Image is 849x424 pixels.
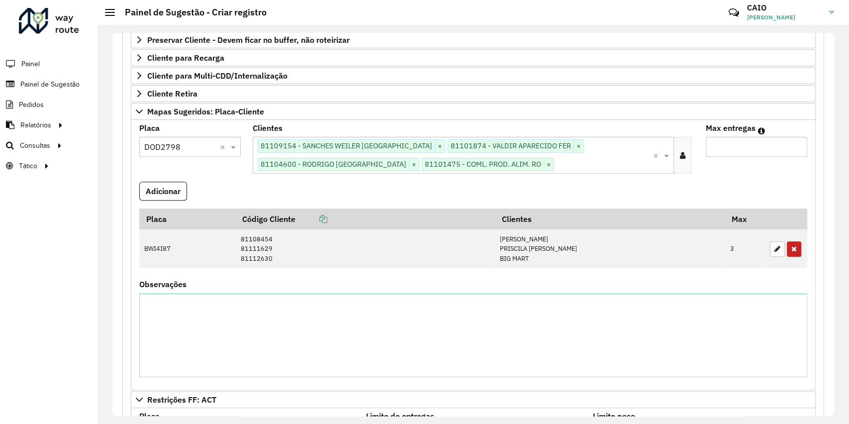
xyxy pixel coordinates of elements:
div: Mapas Sugeridos: Placa-Cliente [131,120,816,390]
span: × [409,159,419,171]
td: 3 [725,229,765,268]
label: Observações [139,278,187,290]
th: Código Cliente [235,209,495,229]
a: Contato Rápido [723,2,745,23]
span: 81109154 - SANCHES WEILER [GEOGRAPHIC_DATA] [258,140,435,152]
a: Restrições FF: ACT [131,391,816,408]
label: Placa [139,410,160,422]
a: Cliente para Multi-CDD/Internalização [131,67,816,84]
span: Clear all [220,141,228,153]
span: [PERSON_NAME] [747,13,822,22]
span: Painel de Sugestão [20,79,80,90]
label: Limite de entregas [366,410,434,422]
span: Clear all [653,149,661,161]
td: [PERSON_NAME] PRISCILA [PERSON_NAME] BIG MART [495,229,725,268]
span: × [435,140,445,152]
em: Máximo de clientes que serão colocados na mesma rota com os clientes informados [758,127,765,135]
span: × [544,159,554,171]
h3: CAIO [747,3,822,12]
span: 81101874 - VALDIR APARECIDO FER [448,140,573,152]
a: Mapas Sugeridos: Placa-Cliente [131,103,816,120]
span: Restrições FF: ACT [147,396,216,404]
th: Max [725,209,765,229]
span: 81101475 - COML. PROD. ALIM. RO [422,158,544,170]
span: Tático [19,161,37,171]
span: Relatórios [20,120,51,130]
label: Max entregas [706,122,755,134]
label: Limite peso [592,410,635,422]
h2: Painel de Sugestão - Criar registro [115,7,267,18]
th: Clientes [495,209,725,229]
td: BWI4I87 [139,229,235,268]
span: Painel [21,59,40,69]
a: Cliente para Recarga [131,49,816,66]
a: Preservar Cliente - Devem ficar no buffer, não roteirizar [131,31,816,48]
span: Preservar Cliente - Devem ficar no buffer, não roteirizar [147,36,350,44]
td: 81108454 81111629 81112630 [235,229,495,268]
span: Mapas Sugeridos: Placa-Cliente [147,107,264,115]
th: Placa [139,209,235,229]
label: Placa [139,122,160,134]
span: Cliente Retira [147,90,197,98]
a: Copiar [295,214,327,224]
a: Cliente Retira [131,85,816,102]
span: Cliente para Multi-CDD/Internalização [147,72,287,80]
span: × [573,140,583,152]
span: Pedidos [19,100,44,110]
button: Adicionar [139,182,187,201]
span: Cliente para Recarga [147,54,224,62]
span: Consultas [20,140,50,151]
span: 81104600 - RODRIGO [GEOGRAPHIC_DATA] [258,158,409,170]
label: Clientes [253,122,283,134]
